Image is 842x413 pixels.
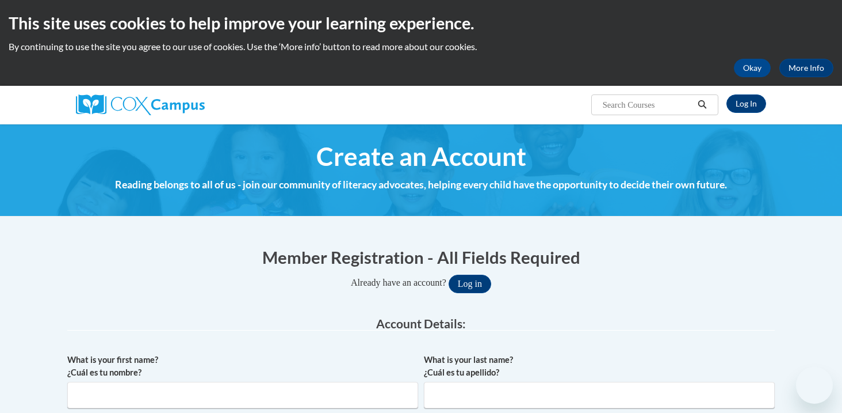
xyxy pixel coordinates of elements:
h1: Member Registration - All Fields Required [67,245,775,269]
a: More Info [779,59,833,77]
iframe: Button to launch messaging window [796,367,833,404]
span: Account Details: [376,316,466,331]
h2: This site uses cookies to help improve your learning experience. [9,12,833,35]
button: Okay [734,59,771,77]
a: Log In [726,94,766,113]
span: Create an Account [316,141,526,172]
input: Search Courses [602,98,694,112]
h4: Reading belongs to all of us - join our community of literacy advocates, helping every child have... [67,177,775,192]
span: Already have an account? [351,278,446,287]
label: What is your last name? ¿Cuál es tu apellido? [424,354,775,379]
button: Log in [449,275,491,293]
input: Metadata input [67,382,418,408]
img: Cox Campus [76,94,205,115]
input: Metadata input [424,382,775,408]
label: What is your first name? ¿Cuál es tu nombre? [67,354,418,379]
p: By continuing to use the site you agree to our use of cookies. Use the ‘More info’ button to read... [9,40,833,53]
button: Search [694,98,711,112]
